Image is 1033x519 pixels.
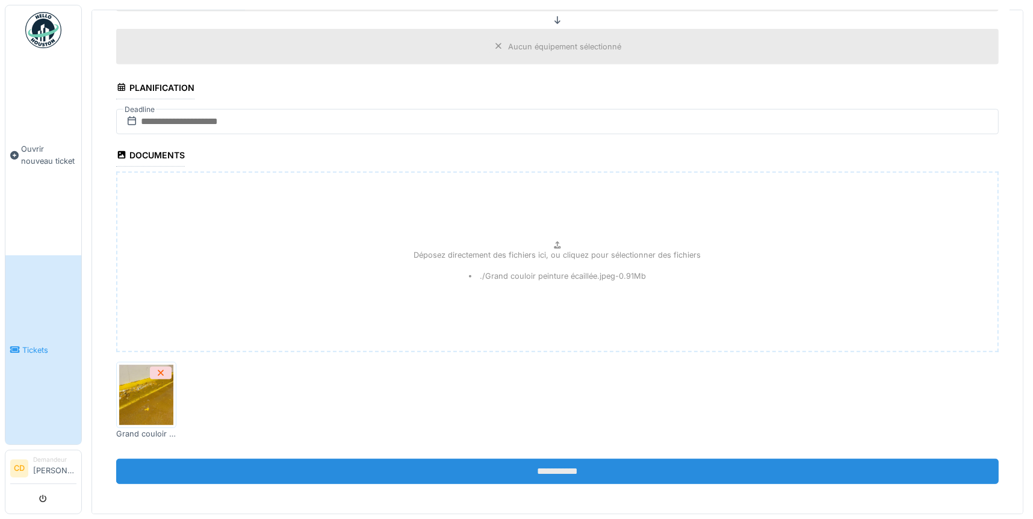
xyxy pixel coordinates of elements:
[22,344,76,356] span: Tickets
[21,143,76,166] span: Ouvrir nouveau ticket
[508,41,621,52] div: Aucun équipement sélectionné
[123,103,156,116] label: Deadline
[5,55,81,255] a: Ouvrir nouveau ticket
[5,255,81,444] a: Tickets
[116,146,185,167] div: Documents
[116,79,194,99] div: Planification
[25,12,61,48] img: Badge_color-CXgf-gQk.svg
[119,365,173,425] img: 59qtz6uaka1a10ml7sdfouum3lea
[116,428,176,440] div: Grand couloir peinture écaillée.jpeg
[469,270,646,282] li: ./Grand couloir peinture écaillée.jpeg - 0.91 Mb
[10,459,28,477] li: CD
[33,455,76,464] div: Demandeur
[33,455,76,481] li: [PERSON_NAME]
[10,455,76,484] a: CD Demandeur[PERSON_NAME]
[414,249,701,261] p: Déposez directement des fichiers ici, ou cliquez pour sélectionner des fichiers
